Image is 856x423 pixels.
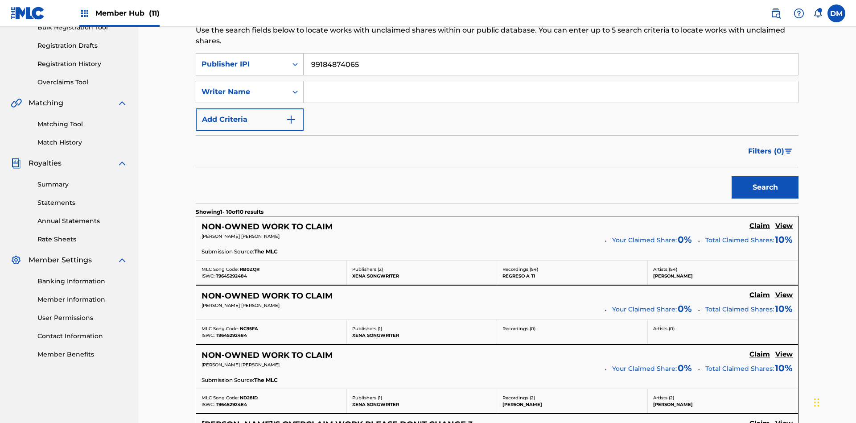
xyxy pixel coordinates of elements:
[202,248,254,256] span: Submission Source:
[502,394,642,401] p: Recordings ( 2 )
[811,380,856,423] iframe: Chat Widget
[202,376,254,384] span: Submission Source:
[202,350,333,361] h5: NON-OWNED WORK TO CLAIM
[653,266,793,273] p: Artists ( 54 )
[775,350,793,360] a: View
[767,4,785,22] a: Public Search
[775,291,793,299] h5: View
[216,273,247,279] span: T9645292484
[775,291,793,301] a: View
[705,236,774,244] span: Total Claimed Shares:
[37,332,128,341] a: Contact Information
[37,23,128,32] a: Bulk Registration Tool
[827,4,845,22] div: User Menu
[705,365,774,373] span: Total Claimed Shares:
[202,332,214,338] span: ISWC:
[352,401,492,408] p: XENA SONGWRITER
[117,255,128,265] img: expand
[196,208,263,216] p: Showing 1 - 10 of 10 results
[748,146,784,157] span: Filters ( 0 )
[202,233,280,239] span: [PERSON_NAME] [PERSON_NAME]
[790,4,808,22] div: Help
[653,273,793,279] p: [PERSON_NAME]
[37,180,128,189] a: Summary
[352,394,492,401] p: Publishers ( 1 )
[202,273,214,279] span: ISWC:
[254,248,278,256] span: The MLC
[202,59,282,70] div: Publisher IPI
[775,350,793,359] h5: View
[196,108,304,131] button: Add Criteria
[749,350,770,359] h5: Claim
[785,149,792,154] img: filter
[775,222,793,232] a: View
[775,233,793,246] span: 10 %
[775,222,793,230] h5: View
[502,273,642,279] p: REGRESO A TI
[37,350,128,359] a: Member Benefits
[705,305,774,313] span: Total Claimed Shares:
[678,302,692,315] span: 0 %
[37,138,128,147] a: Match History
[743,140,798,162] button: Filters (0)
[37,295,128,304] a: Member Information
[37,41,128,50] a: Registration Drafts
[286,114,296,125] img: 9d2ae6d4665cec9f34b9.svg
[502,325,642,332] p: Recordings ( 0 )
[37,198,128,207] a: Statements
[37,235,128,244] a: Rate Sheets
[749,222,770,230] h5: Claim
[678,233,692,246] span: 0 %
[240,395,258,401] span: ND28ID
[202,222,333,232] h5: NON-OWNED WORK TO CLAIM
[732,176,798,199] button: Search
[196,53,798,203] form: Search Form
[202,362,280,368] span: [PERSON_NAME] [PERSON_NAME]
[202,402,214,407] span: ISWC:
[770,8,781,19] img: search
[37,120,128,129] a: Matching Tool
[352,273,492,279] p: XENA SONGWRITER
[202,395,239,401] span: MLC Song Code:
[653,325,793,332] p: Artists ( 0 )
[254,376,278,384] span: The MLC
[37,277,128,286] a: Banking Information
[202,303,280,308] span: [PERSON_NAME] [PERSON_NAME]
[11,255,21,265] img: Member Settings
[11,98,22,108] img: Matching
[117,158,128,169] img: expand
[202,326,239,332] span: MLC Song Code:
[37,216,128,226] a: Annual Statements
[352,266,492,273] p: Publishers ( 2 )
[196,25,798,46] p: Use the search fields below to locate works with unclaimed shares within our public database. You...
[653,394,793,401] p: Artists ( 2 )
[29,158,62,169] span: Royalties
[814,389,819,416] div: Drag
[216,332,247,338] span: T9645292484
[37,313,128,323] a: User Permissions
[202,87,282,97] div: Writer Name
[117,98,128,108] img: expand
[813,9,822,18] div: Notifications
[79,8,90,19] img: Top Rightsholders
[95,8,160,18] span: Member Hub
[653,401,793,408] p: [PERSON_NAME]
[678,361,692,375] span: 0 %
[612,364,677,373] span: Your Claimed Share:
[502,401,642,408] p: [PERSON_NAME]
[202,291,333,301] h5: NON-OWNED WORK TO CLAIM
[216,402,247,407] span: T9645292484
[29,98,63,108] span: Matching
[11,7,45,20] img: MLC Logo
[352,332,492,339] p: XENA SONGWRITER
[11,158,21,169] img: Royalties
[612,236,677,245] span: Your Claimed Share:
[37,78,128,87] a: Overclaims Tool
[749,291,770,299] h5: Claim
[29,255,92,265] span: Member Settings
[202,266,239,272] span: MLC Song Code:
[794,8,804,19] img: help
[149,9,160,17] span: (11)
[352,325,492,332] p: Publishers ( 1 )
[612,305,677,314] span: Your Claimed Share:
